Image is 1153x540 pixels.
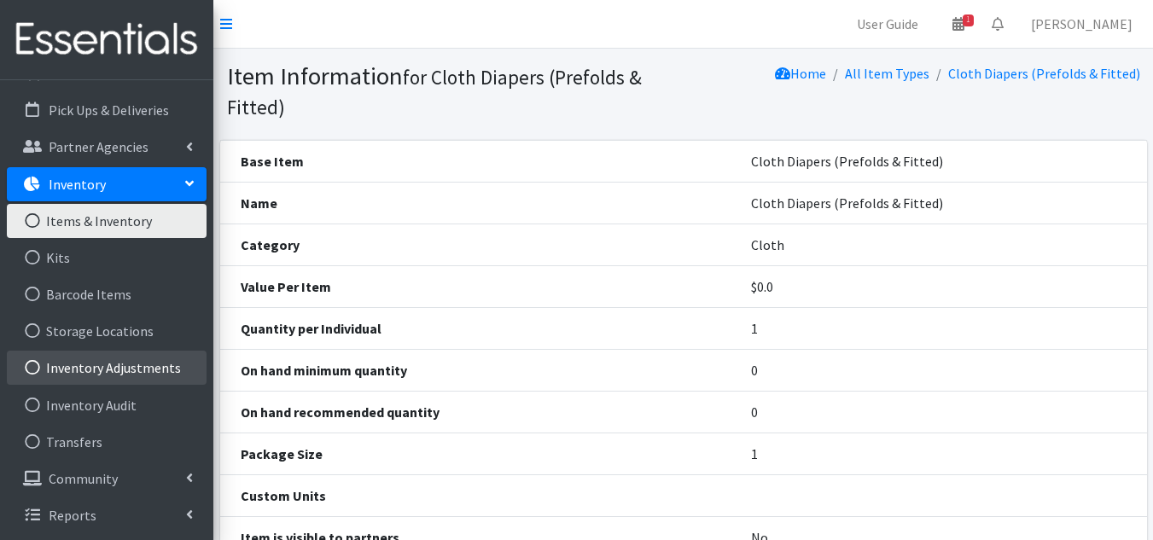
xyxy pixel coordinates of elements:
p: Distributions [49,65,126,82]
a: Inventory [7,167,207,201]
th: On hand minimum quantity [220,350,731,392]
th: Category [220,224,731,266]
span: 1 [963,15,974,26]
th: Name [220,183,731,224]
th: Base Item [220,141,731,183]
p: Reports [49,507,96,524]
a: Transfers [7,425,207,459]
a: 1 [939,7,978,41]
th: Package Size [220,433,731,475]
p: Community [49,470,118,487]
td: 0 [731,350,1147,392]
td: 0 [731,392,1147,433]
a: Inventory Audit [7,388,207,422]
a: Barcode Items [7,277,207,311]
a: Cloth Diapers (Prefolds & Fitted) [948,65,1140,82]
td: Cloth Diapers (Prefolds & Fitted) [731,183,1147,224]
a: Pick Ups & Deliveries [7,93,207,127]
img: HumanEssentials [7,11,207,68]
th: Custom Units [220,475,731,517]
a: Items & Inventory [7,204,207,238]
a: Community [7,462,207,496]
td: Cloth [731,224,1147,266]
a: Home [775,65,826,82]
th: Value Per Item [220,266,731,308]
td: $0.0 [731,266,1147,308]
a: Inventory Adjustments [7,351,207,385]
a: Storage Locations [7,314,207,348]
a: Kits [7,241,207,275]
td: 1 [731,308,1147,350]
p: Inventory [49,176,106,193]
td: Cloth Diapers (Prefolds & Fitted) [731,141,1147,183]
h1: Item Information [227,61,678,120]
a: All Item Types [845,65,929,82]
a: [PERSON_NAME] [1017,7,1146,41]
th: Quantity per Individual [220,308,731,350]
a: User Guide [843,7,932,41]
a: Reports [7,498,207,532]
p: Pick Ups & Deliveries [49,102,169,119]
th: On hand recommended quantity [220,392,731,433]
small: for Cloth Diapers (Prefolds & Fitted) [227,65,642,119]
a: Partner Agencies [7,130,207,164]
td: 1 [731,433,1147,475]
p: Partner Agencies [49,138,148,155]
